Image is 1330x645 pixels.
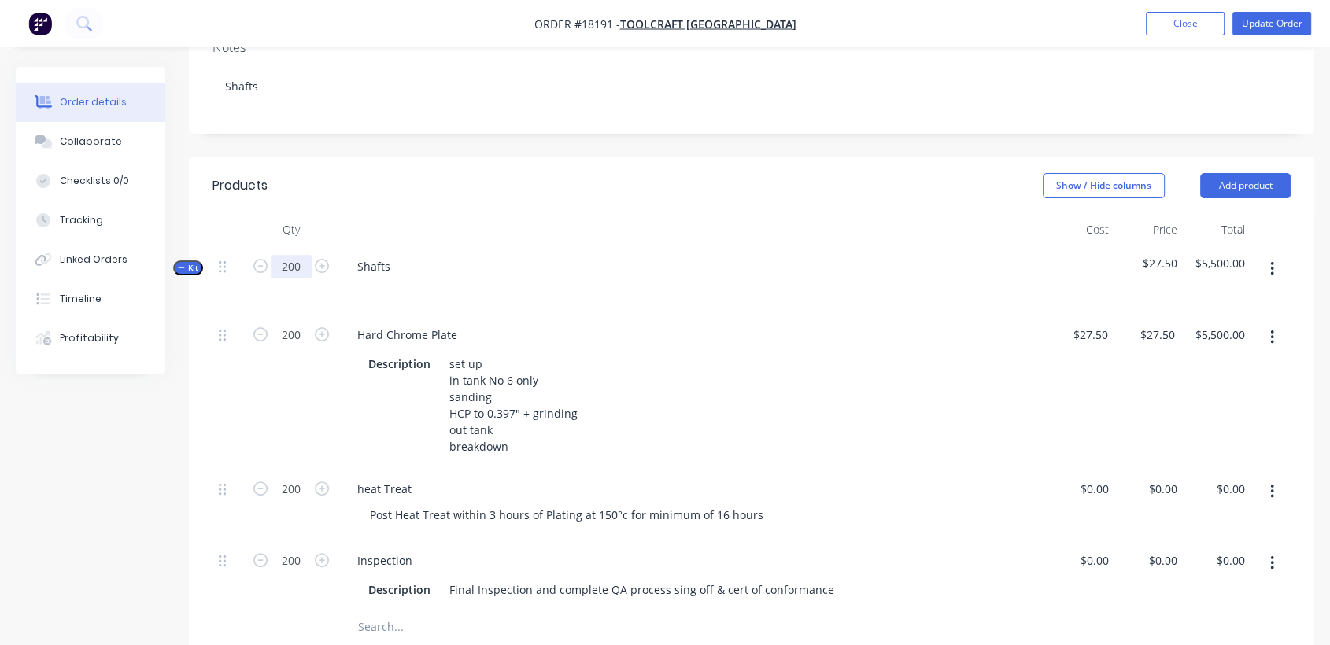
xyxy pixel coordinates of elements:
[60,292,102,306] div: Timeline
[60,331,119,345] div: Profitability
[178,262,198,274] span: Kit
[357,503,776,526] div: Post Heat Treat within 3 hours of Plating at 150°c for minimum of 16 hours
[443,352,584,458] div: set up in tank No 6 only sanding HCP to 0.397" + grinding out tank breakdown
[345,323,470,346] div: Hard Chrome Plate
[345,477,424,500] div: heat Treat
[1121,255,1177,271] span: $27.50
[16,122,165,161] button: Collaborate
[60,213,103,227] div: Tracking
[16,83,165,122] button: Order details
[1189,255,1245,271] span: $5,500.00
[60,174,129,188] div: Checklists 0/0
[362,352,437,375] div: Description
[1200,173,1291,198] button: Add product
[60,95,127,109] div: Order details
[244,214,338,245] div: Qty
[345,549,425,572] div: Inspection
[345,255,403,278] div: Shafts
[1146,12,1225,35] button: Close
[16,279,165,319] button: Timeline
[620,17,796,31] a: Toolcraft [GEOGRAPHIC_DATA]
[60,252,127,267] div: Linked Orders
[357,611,672,643] input: Search...
[212,62,1291,110] div: Shafts
[1115,214,1184,245] div: Price
[16,201,165,240] button: Tracking
[16,240,165,279] button: Linked Orders
[212,176,268,195] div: Products
[362,578,437,601] div: Description
[534,17,620,31] span: Order #18191 -
[1232,12,1311,35] button: Update Order
[212,40,1291,55] div: Notes
[60,135,122,149] div: Collaborate
[1047,214,1115,245] div: Cost
[28,12,52,35] img: Factory
[173,260,203,275] button: Kit
[1183,214,1251,245] div: Total
[16,161,165,201] button: Checklists 0/0
[1043,173,1165,198] button: Show / Hide columns
[443,578,840,601] div: Final Inspection and complete QA process sing off & cert of conformance
[16,319,165,358] button: Profitability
